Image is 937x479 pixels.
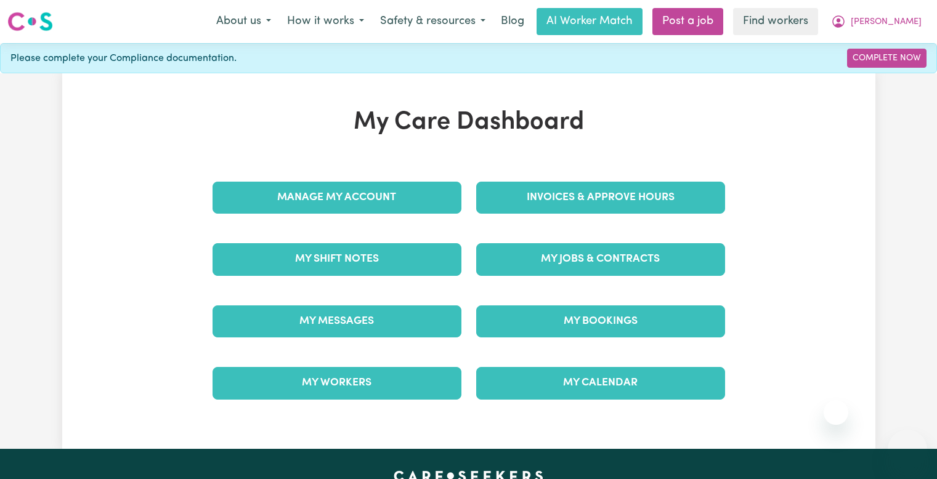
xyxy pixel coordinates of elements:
button: About us [208,9,279,34]
a: Invoices & Approve Hours [476,182,725,214]
button: How it works [279,9,372,34]
a: My Shift Notes [213,243,461,275]
h1: My Care Dashboard [205,108,732,137]
a: Careseekers logo [7,7,53,36]
a: AI Worker Match [537,8,643,35]
a: My Bookings [476,305,725,337]
a: Blog [493,8,532,35]
a: My Jobs & Contracts [476,243,725,275]
iframe: Button to launch messaging window [888,430,927,469]
a: Find workers [733,8,818,35]
a: Manage My Account [213,182,461,214]
span: Please complete your Compliance documentation. [10,51,237,66]
a: Complete Now [847,49,927,68]
a: My Messages [213,305,461,337]
a: Post a job [652,8,723,35]
iframe: Close message [824,400,848,425]
a: My Calendar [476,367,725,399]
span: [PERSON_NAME] [851,15,922,29]
img: Careseekers logo [7,10,53,33]
button: Safety & resources [372,9,493,34]
button: My Account [823,9,930,34]
a: My Workers [213,367,461,399]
